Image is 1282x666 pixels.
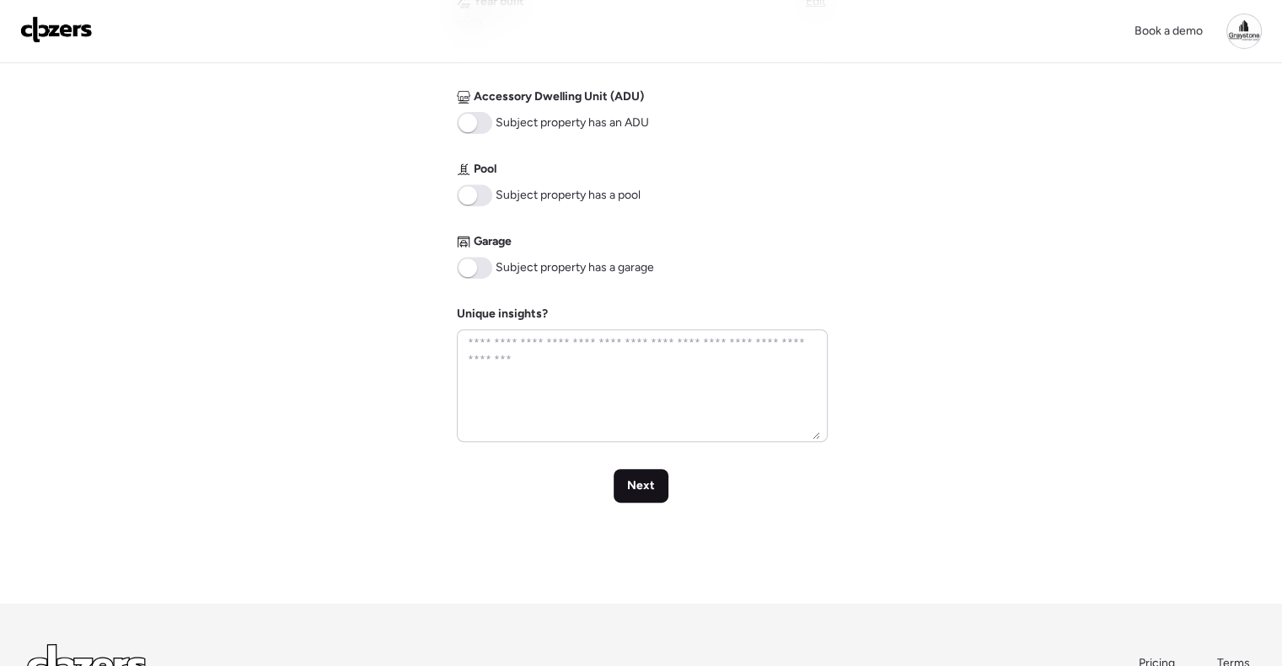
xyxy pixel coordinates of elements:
span: Subject property has an ADU [496,115,649,131]
label: Unique insights? [457,306,548,321]
span: Book a demo [1134,24,1203,38]
span: Pool [474,161,496,178]
span: Next [627,477,655,494]
img: Logo [20,16,93,43]
span: Garage [474,233,512,250]
span: Subject property has a pool [496,187,641,204]
span: Subject property has a garage [496,259,654,276]
span: Accessory Dwelling Unit (ADU) [474,88,644,105]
